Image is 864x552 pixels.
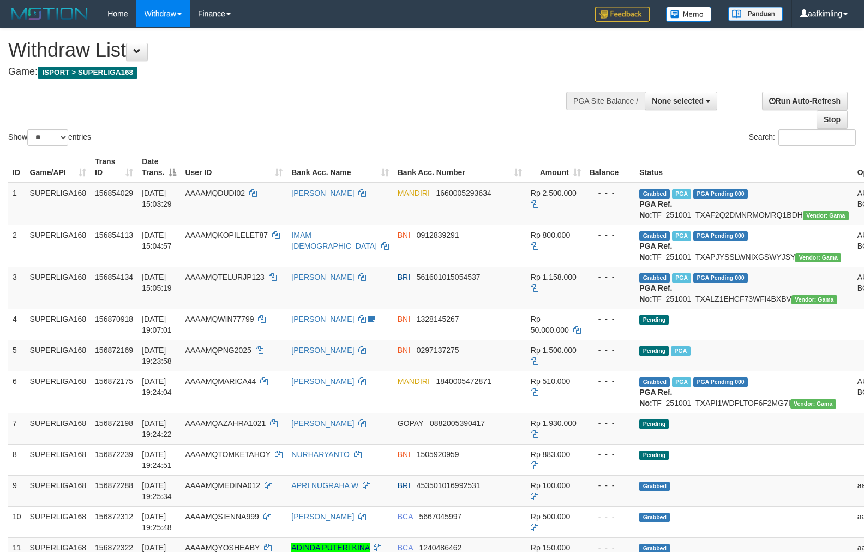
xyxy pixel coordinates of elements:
[8,129,91,146] label: Show entries
[185,189,245,197] span: AAAAMQDUDI02
[185,512,259,521] span: AAAAMQSIENNA999
[185,273,265,281] span: AAAAMQTELURJP123
[728,7,783,21] img: panduan.png
[639,284,672,303] b: PGA Ref. No:
[398,231,410,239] span: BNI
[585,152,635,183] th: Balance
[291,273,354,281] a: [PERSON_NAME]
[26,475,91,506] td: SUPERLIGA168
[291,346,354,355] a: [PERSON_NAME]
[95,512,133,521] span: 156872312
[8,183,26,225] td: 1
[791,295,837,304] span: Vendor URL: https://trx31.1velocity.biz
[639,315,669,325] span: Pending
[693,273,748,283] span: PGA Pending
[419,512,461,521] span: Copy 5667045997 to clipboard
[95,231,133,239] span: 156854113
[291,450,350,459] a: NURHARYANTO
[639,242,672,261] b: PGA Ref. No:
[639,231,670,241] span: Grabbed
[436,189,491,197] span: Copy 1660005293634 to clipboard
[531,450,570,459] span: Rp 883.000
[26,152,91,183] th: Game/API: activate to sort column ascending
[590,480,631,491] div: - - -
[639,189,670,199] span: Grabbed
[95,346,133,355] span: 156872169
[590,188,631,199] div: - - -
[590,449,631,460] div: - - -
[142,273,172,292] span: [DATE] 15:05:19
[185,481,260,490] span: AAAAMQMEDINA012
[291,231,377,250] a: IMAM [DEMOGRAPHIC_DATA]
[291,315,354,323] a: [PERSON_NAME]
[531,189,577,197] span: Rp 2.500.000
[639,377,670,387] span: Grabbed
[693,231,748,241] span: PGA Pending
[693,377,748,387] span: PGA Pending
[95,543,133,552] span: 156872322
[142,231,172,250] span: [DATE] 15:04:57
[590,230,631,241] div: - - -
[185,315,254,323] span: AAAAMQWIN77799
[26,506,91,537] td: SUPERLIGA168
[398,512,413,521] span: BCA
[566,92,645,110] div: PGA Site Balance /
[185,377,256,386] span: AAAAMQMARICA44
[291,512,354,521] a: [PERSON_NAME]
[8,340,26,371] td: 5
[417,231,459,239] span: Copy 0912839291 to clipboard
[436,377,491,386] span: Copy 1840005472871 to clipboard
[142,315,172,334] span: [DATE] 19:07:01
[419,543,461,552] span: Copy 1240486462 to clipboard
[531,346,577,355] span: Rp 1.500.000
[531,543,570,552] span: Rp 150.000
[672,273,691,283] span: Marked by aafsengchandara
[398,346,410,355] span: BNI
[531,481,570,490] span: Rp 100.000
[8,506,26,537] td: 10
[398,543,413,552] span: BCA
[27,129,68,146] select: Showentries
[398,419,423,428] span: GOPAY
[291,419,354,428] a: [PERSON_NAME]
[639,513,670,522] span: Grabbed
[26,444,91,475] td: SUPERLIGA168
[635,371,853,413] td: TF_251001_TXAPI1WDPLTOF6F2MG7I
[590,511,631,522] div: - - -
[803,211,849,220] span: Vendor URL: https://trx31.1velocity.biz
[291,377,354,386] a: [PERSON_NAME]
[8,413,26,444] td: 7
[91,152,137,183] th: Trans ID: activate to sort column ascending
[95,481,133,490] span: 156872288
[26,413,91,444] td: SUPERLIGA168
[185,346,251,355] span: AAAAMQPNG2025
[26,340,91,371] td: SUPERLIGA168
[430,419,485,428] span: Copy 0882005390417 to clipboard
[672,189,691,199] span: Marked by aafsoycanthlai
[8,267,26,309] td: 3
[8,39,565,61] h1: Withdraw List
[417,346,459,355] span: Copy 0297137275 to clipboard
[672,377,691,387] span: Marked by aafsoycanthlai
[635,183,853,225] td: TF_251001_TXAF2Q2DMNRMOMRQ1BDH
[95,273,133,281] span: 156854134
[26,267,91,309] td: SUPERLIGA168
[291,543,369,552] a: ADINDA PUTERI KINA
[749,129,856,146] label: Search:
[291,481,358,490] a: APRI NUGRAHA W
[185,450,270,459] span: AAAAMQTOMKETAHOY
[590,314,631,325] div: - - -
[645,92,717,110] button: None selected
[398,450,410,459] span: BNI
[417,450,459,459] span: Copy 1505920959 to clipboard
[639,346,669,356] span: Pending
[8,225,26,267] td: 2
[185,231,268,239] span: AAAAMQKOPILELET87
[26,309,91,340] td: SUPERLIGA168
[590,272,631,283] div: - - -
[181,152,287,183] th: User ID: activate to sort column ascending
[417,273,481,281] span: Copy 561601015054537 to clipboard
[398,315,410,323] span: BNI
[639,273,670,283] span: Grabbed
[8,371,26,413] td: 6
